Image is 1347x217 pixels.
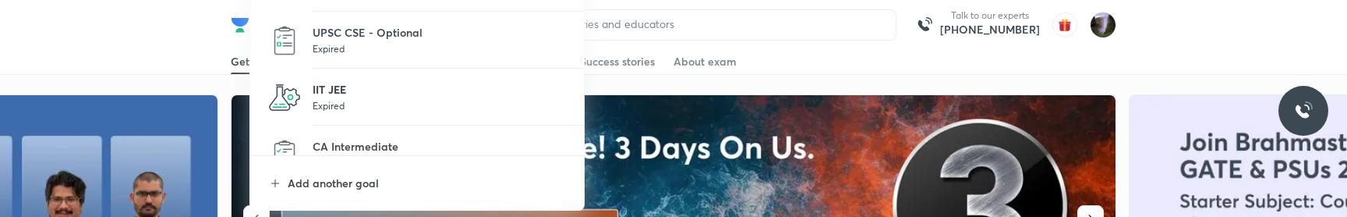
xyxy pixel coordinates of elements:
[313,155,567,170] p: Expired
[288,175,567,191] p: Add another goal
[269,82,300,113] img: IIT JEE
[313,81,567,98] p: IIT JEE
[269,139,300,170] img: CA Intermediate
[313,41,567,56] p: Expired
[313,98,567,113] p: Expired
[269,25,300,56] img: UPSC CSE - Optional
[313,138,567,155] p: CA Intermediate
[313,24,567,41] p: UPSC CSE - Optional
